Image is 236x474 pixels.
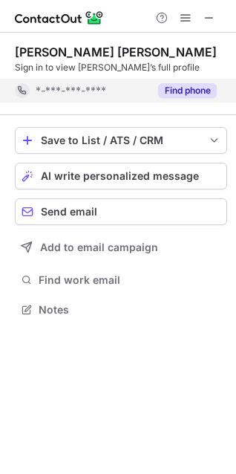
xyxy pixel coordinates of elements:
[40,241,158,253] span: Add to email campaign
[39,303,221,316] span: Notes
[41,170,199,182] span: AI write personalized message
[15,234,227,261] button: Add to email campaign
[15,9,104,27] img: ContactOut v5.3.10
[15,299,227,320] button: Notes
[15,45,217,59] div: [PERSON_NAME] [PERSON_NAME]
[15,127,227,154] button: save-profile-one-click
[41,134,201,146] div: Save to List / ATS / CRM
[15,198,227,225] button: Send email
[41,206,97,218] span: Send email
[158,83,217,98] button: Reveal Button
[39,273,221,287] span: Find work email
[15,163,227,189] button: AI write personalized message
[15,61,227,74] div: Sign in to view [PERSON_NAME]’s full profile
[15,270,227,290] button: Find work email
